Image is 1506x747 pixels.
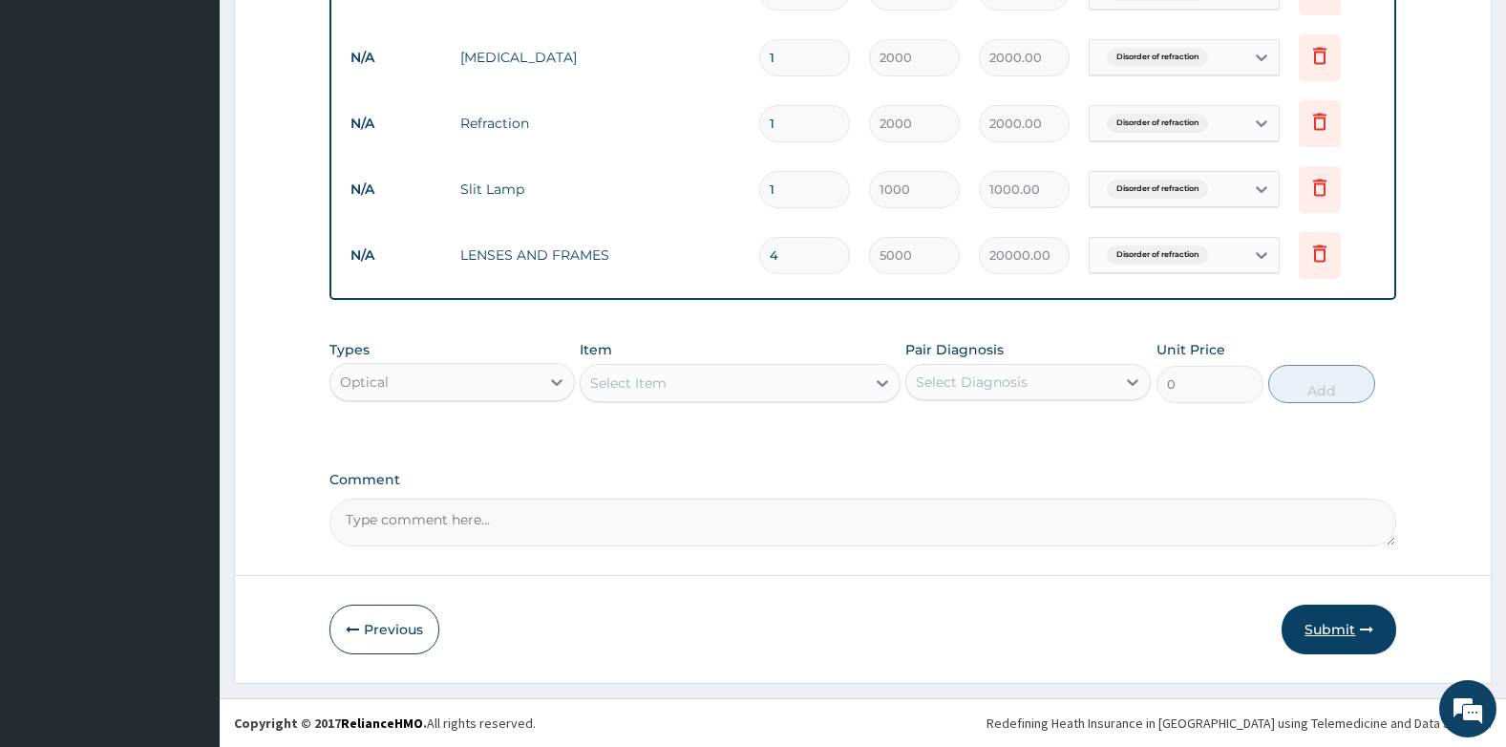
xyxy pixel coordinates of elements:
[451,104,751,142] td: Refraction
[35,96,77,143] img: d_794563401_company_1708531726252_794563401
[329,342,370,358] label: Types
[341,106,451,141] td: N/A
[341,238,451,273] td: N/A
[916,373,1028,392] div: Select Diagnosis
[329,605,439,654] button: Previous
[10,522,364,588] textarea: Type your message and hit 'Enter'
[341,40,451,75] td: N/A
[329,472,1397,488] label: Comment
[234,715,427,732] strong: Copyright © 2017 .
[580,340,612,359] label: Item
[986,714,1492,733] div: Redefining Heath Insurance in [GEOGRAPHIC_DATA] using Telemedicine and Data Science!
[1156,340,1225,359] label: Unit Price
[590,373,667,393] div: Select Item
[99,107,321,132] div: Chat with us now
[1268,365,1375,403] button: Add
[1107,245,1208,265] span: Disorder of refraction
[313,10,359,55] div: Minimize live chat window
[341,172,451,207] td: N/A
[1282,605,1396,654] button: Submit
[451,170,751,208] td: Slit Lamp
[111,241,264,434] span: We're online!
[1107,48,1208,67] span: Disorder of refraction
[905,340,1004,359] label: Pair Diagnosis
[451,236,751,274] td: LENSES AND FRAMES
[340,373,389,392] div: Optical
[1107,180,1208,199] span: Disorder of refraction
[1107,114,1208,133] span: Disorder of refraction
[341,715,423,732] a: RelianceHMO
[220,698,1506,747] footer: All rights reserved.
[451,38,751,76] td: [MEDICAL_DATA]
